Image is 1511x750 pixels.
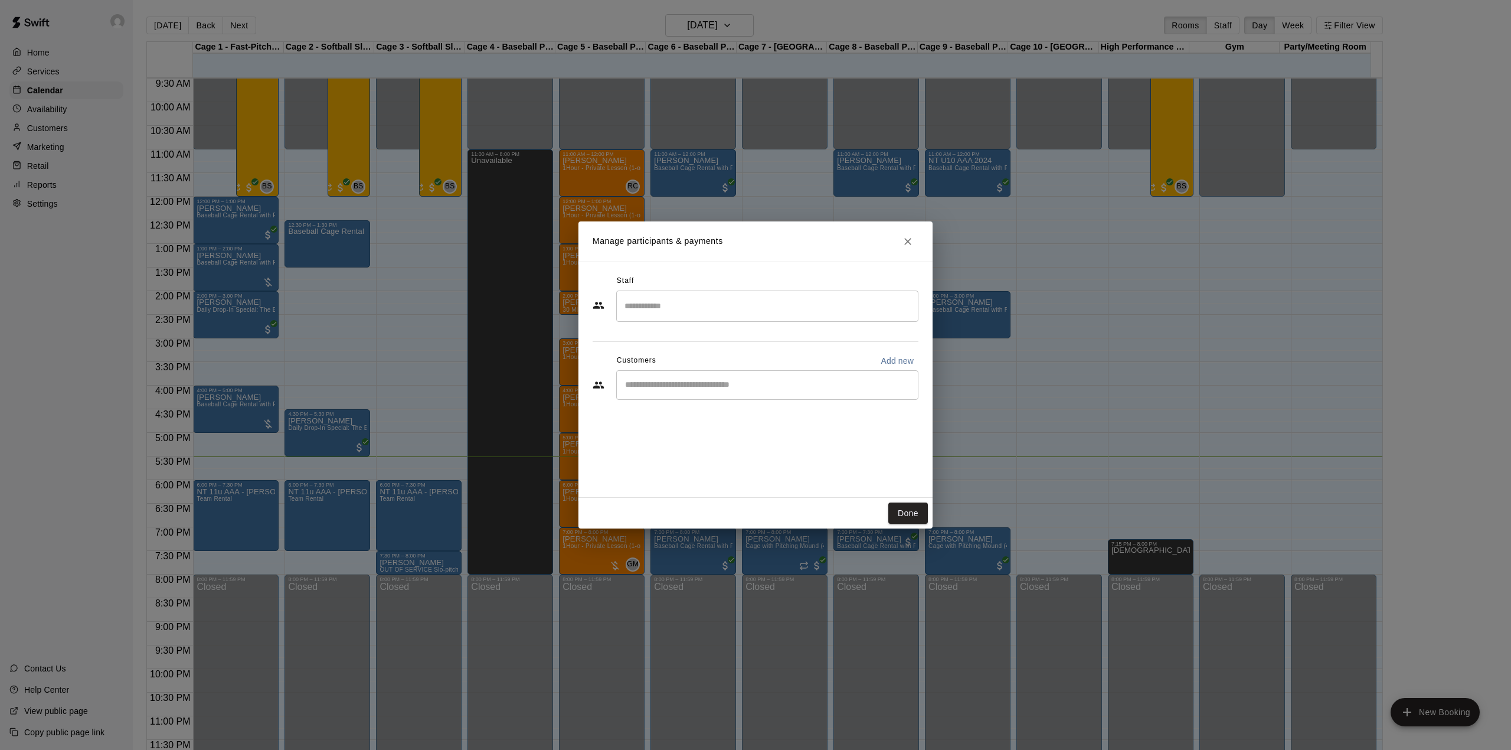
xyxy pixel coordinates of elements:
[593,235,723,247] p: Manage participants & payments
[881,355,914,367] p: Add new
[616,370,918,400] div: Start typing to search customers...
[876,351,918,370] button: Add new
[617,272,634,291] span: Staff
[897,231,918,252] button: Close
[593,299,604,311] svg: Staff
[617,351,656,370] span: Customers
[888,503,928,524] button: Done
[616,291,918,322] div: Search staff
[593,379,604,391] svg: Customers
